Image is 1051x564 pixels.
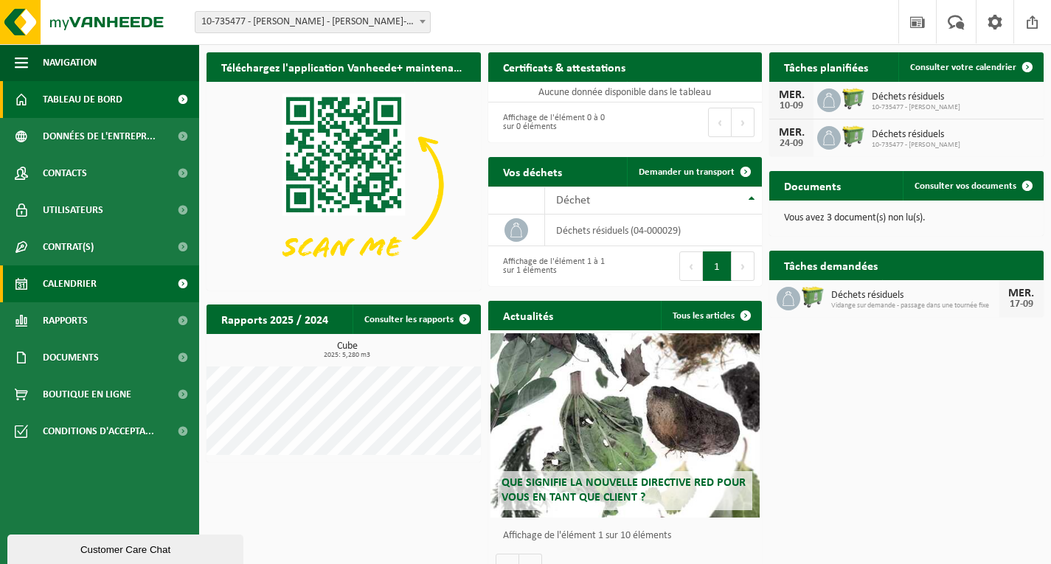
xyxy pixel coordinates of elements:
[207,52,481,81] h2: Téléchargez l'application Vanheede+ maintenant!
[43,155,87,192] span: Contacts
[872,129,960,141] span: Déchets résiduels
[800,285,825,310] img: WB-0660-HPE-GN-50
[769,171,856,200] h2: Documents
[207,304,343,333] h2: Rapports 2025 / 2024
[661,301,760,330] a: Tous les articles
[214,341,481,359] h3: Cube
[353,304,479,334] a: Consulter les rapports
[1007,299,1036,310] div: 17-09
[777,127,806,139] div: MER.
[777,89,806,101] div: MER.
[777,139,806,149] div: 24-09
[639,167,735,177] span: Demander un transport
[841,86,866,111] img: WB-0660-HPE-GN-50
[777,101,806,111] div: 10-09
[831,302,999,310] span: Vidange sur demande - passage dans une tournée fixe
[556,195,590,206] span: Déchet
[503,531,755,541] p: Affichage de l'élément 1 sur 10 éléments
[545,215,763,246] td: déchets résiduels (04-000029)
[488,157,577,186] h2: Vos déchets
[708,108,732,137] button: Previous
[43,413,154,450] span: Conditions d'accepta...
[903,171,1042,201] a: Consulter vos documents
[43,376,131,413] span: Boutique en ligne
[872,103,960,112] span: 10-735477 - [PERSON_NAME]
[502,477,746,503] span: Que signifie la nouvelle directive RED pour vous en tant que client ?
[43,81,122,118] span: Tableau de bord
[627,157,760,187] a: Demander un transport
[490,333,759,518] a: Que signifie la nouvelle directive RED pour vous en tant que client ?
[43,339,99,376] span: Documents
[207,82,481,288] img: Download de VHEPlus App
[910,63,1016,72] span: Consulter votre calendrier
[1007,288,1036,299] div: MER.
[769,52,883,81] h2: Tâches planifiées
[872,141,960,150] span: 10-735477 - [PERSON_NAME]
[831,290,999,302] span: Déchets résiduels
[872,91,960,103] span: Déchets résiduels
[784,213,1029,223] p: Vous avez 3 document(s) non lu(s).
[195,12,430,32] span: 10-735477 - DUBOIS VINCENT - QUÉVY-LE-GRAND
[898,52,1042,82] a: Consulter votre calendrier
[732,108,755,137] button: Next
[43,44,97,81] span: Navigation
[496,250,618,282] div: Affichage de l'élément 1 à 1 sur 1 éléments
[703,251,732,281] button: 1
[841,124,866,149] img: WB-0660-HPE-GN-50
[488,52,640,81] h2: Certificats & attestations
[769,251,892,279] h2: Tâches demandées
[679,251,703,281] button: Previous
[43,265,97,302] span: Calendrier
[43,302,88,339] span: Rapports
[496,106,618,139] div: Affichage de l'élément 0 à 0 sur 0 éléments
[43,118,156,155] span: Données de l'entrepr...
[732,251,755,281] button: Next
[214,352,481,359] span: 2025: 5,280 m3
[195,11,431,33] span: 10-735477 - DUBOIS VINCENT - QUÉVY-LE-GRAND
[43,192,103,229] span: Utilisateurs
[488,301,568,330] h2: Actualités
[915,181,1016,191] span: Consulter vos documents
[488,82,763,102] td: Aucune donnée disponible dans le tableau
[7,532,246,564] iframe: chat widget
[43,229,94,265] span: Contrat(s)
